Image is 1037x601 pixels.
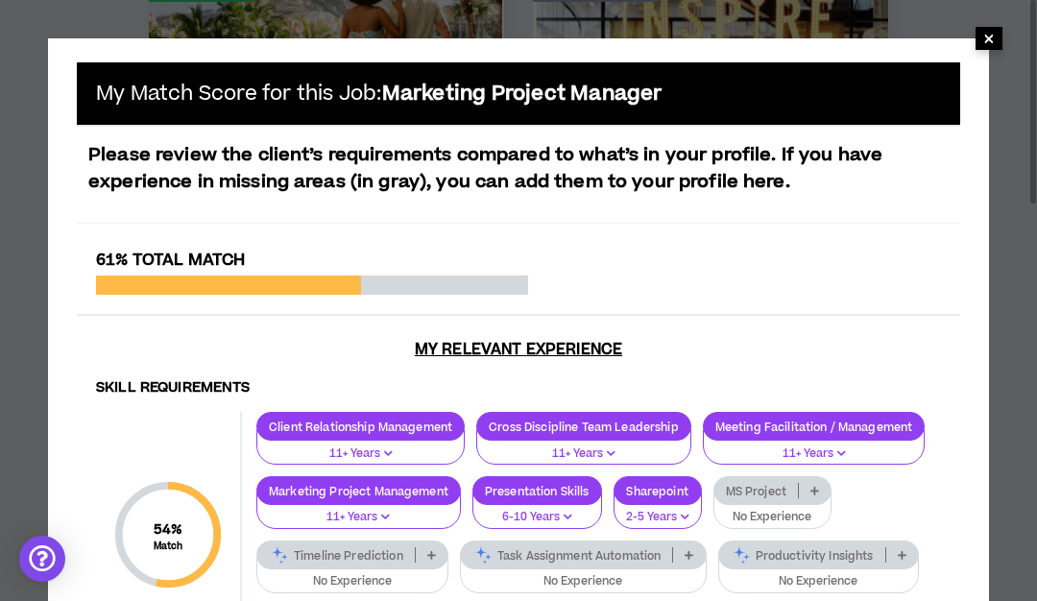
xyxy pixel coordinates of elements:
[615,484,701,498] p: Sharepoint
[460,557,707,593] button: No Experience
[269,573,436,590] p: No Experience
[77,142,960,196] p: Please review the client’s requirements compared to what’s in your profile. If you have experienc...
[257,548,415,563] p: Timeline Prediction
[269,509,448,526] p: 11+ Years
[983,27,995,50] span: ×
[472,573,694,590] p: No Experience
[257,484,460,498] p: Marketing Project Management
[19,536,65,582] div: Open Intercom Messenger
[614,493,702,529] button: 2-5 Years
[476,429,690,466] button: 11+ Years
[731,573,906,590] p: No Experience
[154,540,183,553] small: Match
[96,82,663,106] h5: My Match Score for this Job:
[626,509,689,526] p: 2-5 Years
[473,484,601,498] p: Presentation Skills
[489,445,678,463] p: 11+ Years
[382,80,663,108] b: Marketing Project Manager
[714,484,798,498] p: MS Project
[77,340,960,359] h3: My Relevant Experience
[715,445,913,463] p: 11+ Years
[713,493,832,529] button: No Experience
[257,420,464,434] p: Client Relationship Management
[718,557,919,593] button: No Experience
[485,509,590,526] p: 6-10 Years
[269,445,452,463] p: 11+ Years
[704,420,925,434] p: Meeting Facilitation / Management
[703,429,926,466] button: 11+ Years
[472,493,602,529] button: 6-10 Years
[256,557,448,593] button: No Experience
[477,420,689,434] p: Cross Discipline Team Leadership
[719,548,885,563] p: Productivity Insights
[726,509,820,526] p: No Experience
[256,429,465,466] button: 11+ Years
[461,548,673,563] p: Task Assignment Automation
[96,249,245,272] span: 61% Total Match
[256,493,461,529] button: 11+ Years
[154,519,183,540] span: 54 %
[96,379,941,397] h4: Skill Requirements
